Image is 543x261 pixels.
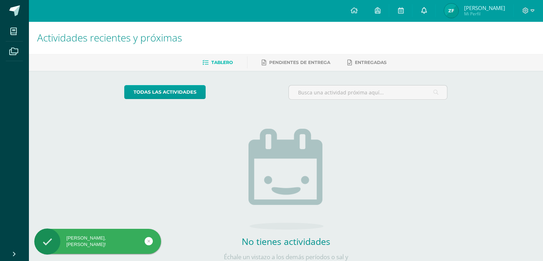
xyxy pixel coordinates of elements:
h2: No tienes actividades [215,235,357,247]
img: no_activities.png [248,129,323,230]
span: Mi Perfil [464,11,505,17]
span: [PERSON_NAME] [464,4,505,11]
a: Tablero [202,57,233,68]
a: Entregadas [347,57,387,68]
a: Pendientes de entrega [262,57,330,68]
span: Actividades recientes y próximas [37,31,182,44]
span: Pendientes de entrega [269,60,330,65]
input: Busca una actividad próxima aquí... [289,85,447,99]
span: Entregadas [355,60,387,65]
img: 4cfc9808745d3cedb0454b08547441d5.png [444,4,458,18]
div: [PERSON_NAME], [PERSON_NAME]! [34,235,161,248]
span: Tablero [211,60,233,65]
a: todas las Actividades [124,85,206,99]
